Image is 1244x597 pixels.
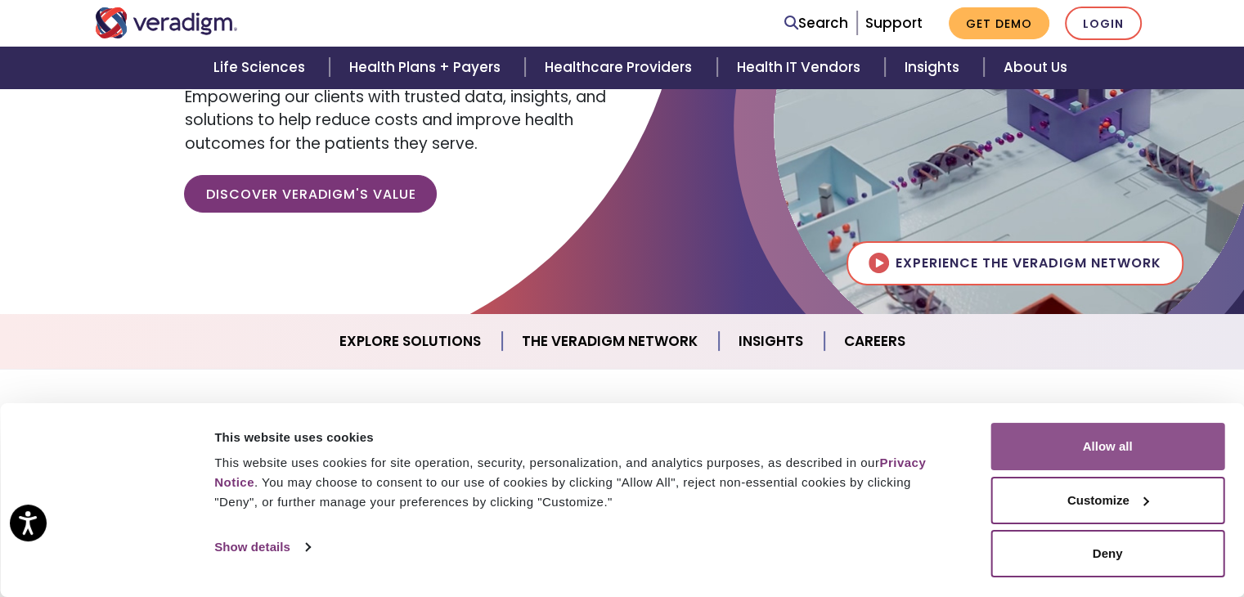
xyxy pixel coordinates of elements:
[525,47,716,88] a: Healthcare Providers
[984,47,1087,88] a: About Us
[990,477,1224,524] button: Customize
[502,321,719,362] a: The Veradigm Network
[214,535,309,559] a: Show details
[214,453,954,512] div: This website uses cookies for site operation, security, personalization, and analytics purposes, ...
[824,321,925,362] a: Careers
[885,47,984,88] a: Insights
[95,7,238,38] img: Veradigm logo
[990,530,1224,577] button: Deny
[1065,7,1142,40] a: Login
[990,423,1224,470] button: Allow all
[719,321,824,362] a: Insights
[214,428,954,447] div: This website uses cookies
[330,47,525,88] a: Health Plans + Payers
[184,175,437,213] a: Discover Veradigm's Value
[194,47,330,88] a: Life Sciences
[949,7,1049,39] a: Get Demo
[184,86,605,155] span: Empowering our clients with trusted data, insights, and solutions to help reduce costs and improv...
[784,12,848,34] a: Search
[865,13,923,33] a: Support
[717,47,885,88] a: Health IT Vendors
[320,321,502,362] a: Explore Solutions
